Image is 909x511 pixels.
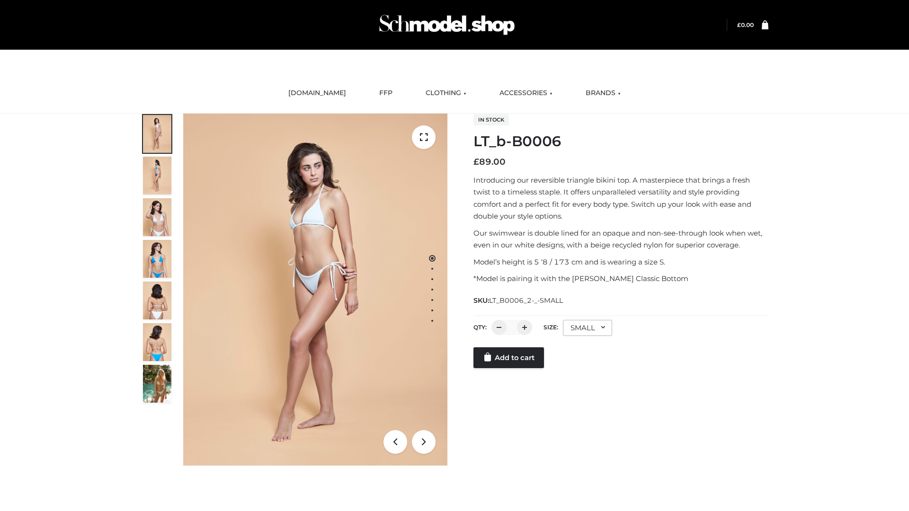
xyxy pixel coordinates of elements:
a: ACCESSORIES [492,83,560,104]
span: £ [473,157,479,167]
a: BRANDS [579,83,628,104]
img: Schmodel Admin 964 [376,6,518,44]
a: £0.00 [737,21,754,28]
label: QTY: [473,324,487,331]
p: Model’s height is 5 ‘8 / 173 cm and is wearing a size S. [473,256,768,268]
a: Add to cart [473,347,544,368]
p: *Model is pairing it with the [PERSON_NAME] Classic Bottom [473,273,768,285]
div: SMALL [563,320,612,336]
img: ArielClassicBikiniTop_CloudNine_AzureSky_OW114ECO_7-scaled.jpg [143,282,171,319]
img: ArielClassicBikiniTop_CloudNine_AzureSky_OW114ECO_3-scaled.jpg [143,198,171,236]
img: ArielClassicBikiniTop_CloudNine_AzureSky_OW114ECO_1-scaled.jpg [143,115,171,153]
span: In stock [473,114,509,125]
img: ArielClassicBikiniTop_CloudNine_AzureSky_OW114ECO_1 [183,114,447,466]
img: ArielClassicBikiniTop_CloudNine_AzureSky_OW114ECO_2-scaled.jpg [143,157,171,194]
p: Introducing our reversible triangle bikini top. A masterpiece that brings a fresh twist to a time... [473,174,768,222]
h1: LT_b-B0006 [473,133,768,150]
img: ArielClassicBikiniTop_CloudNine_AzureSky_OW114ECO_8-scaled.jpg [143,323,171,361]
span: LT_B0006_2-_-SMALL [489,296,563,305]
bdi: 89.00 [473,157,506,167]
img: ArielClassicBikiniTop_CloudNine_AzureSky_OW114ECO_4-scaled.jpg [143,240,171,278]
img: Arieltop_CloudNine_AzureSky2.jpg [143,365,171,403]
span: £ [737,21,741,28]
label: Size: [544,324,558,331]
bdi: 0.00 [737,21,754,28]
a: [DOMAIN_NAME] [281,83,353,104]
span: SKU: [473,295,564,306]
a: FFP [372,83,400,104]
p: Our swimwear is double lined for an opaque and non-see-through look when wet, even in our white d... [473,227,768,251]
a: CLOTHING [419,83,473,104]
